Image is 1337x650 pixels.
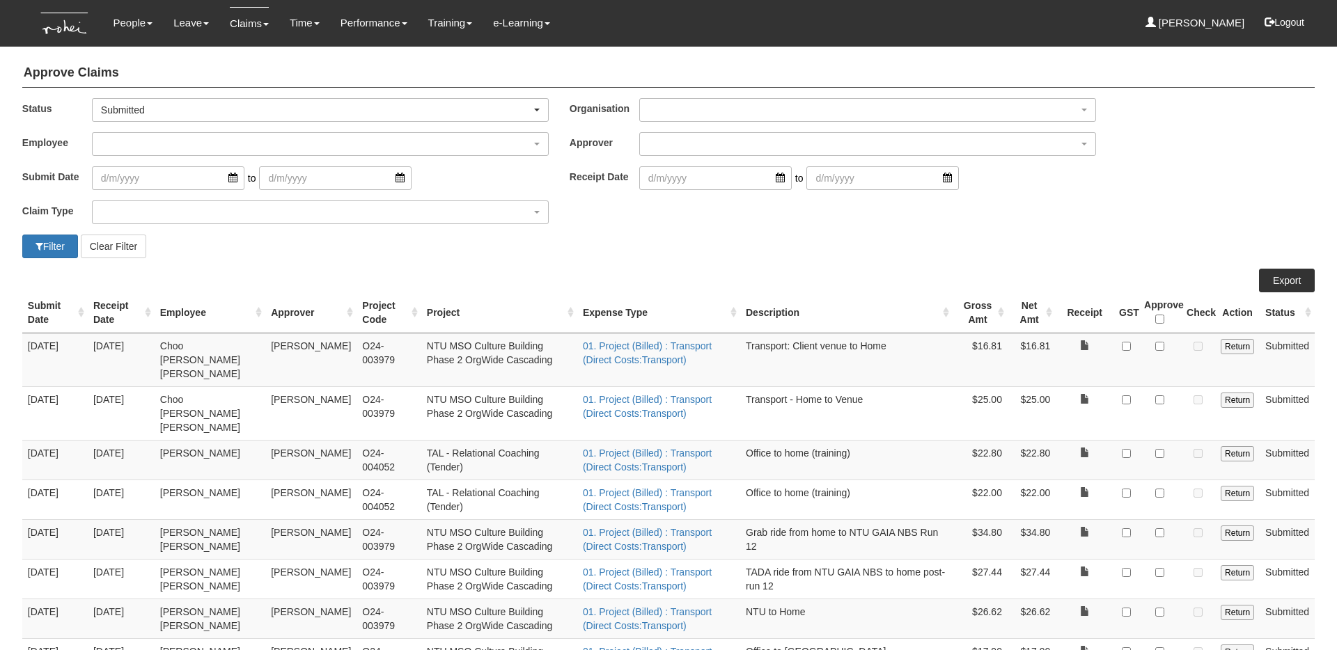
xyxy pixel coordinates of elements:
[113,7,153,39] a: People
[953,479,1008,519] td: $22.00
[740,479,953,519] td: Office to home (training)
[421,519,577,559] td: NTU MSO Culture Building Phase 2 OrgWide Cascading
[1221,339,1254,354] input: Return
[639,166,792,190] input: d/m/yyyy
[1146,7,1245,39] a: [PERSON_NAME]
[357,292,421,333] th: Project Code : activate to sort column ascending
[583,527,712,552] a: 01. Project (Billed) : Transport (Direct Costs:Transport)
[88,559,155,599] td: [DATE]
[155,559,265,599] td: [PERSON_NAME] [PERSON_NAME]
[265,559,357,599] td: [PERSON_NAME]
[1056,292,1113,333] th: Receipt
[570,166,639,187] label: Receipt Date
[155,599,265,638] td: [PERSON_NAME] [PERSON_NAME]
[1255,6,1314,39] button: Logout
[1008,479,1056,519] td: $22.00
[1181,292,1215,333] th: Check
[740,292,953,333] th: Description : activate to sort column ascending
[22,386,88,440] td: [DATE]
[740,386,953,440] td: Transport - Home to Venue
[22,292,88,333] th: Submit Date : activate to sort column ascending
[953,292,1008,333] th: Gross Amt : activate to sort column ascending
[155,519,265,559] td: [PERSON_NAME] [PERSON_NAME]
[740,440,953,479] td: Office to home (training)
[740,559,953,599] td: TADA ride from NTU GAIA NBS to home post-run 12
[740,519,953,559] td: Grab ride from home to NTU GAIA NBS Run 12
[81,235,146,258] button: Clear Filter
[583,566,712,592] a: 01. Project (Billed) : Transport (Direct Costs:Transport)
[421,333,577,386] td: NTU MSO Culture Building Phase 2 OrgWide Cascading
[357,479,421,519] td: O24-004052
[357,333,421,386] td: O24-003979
[22,59,1315,88] h4: Approve Claims
[1008,559,1056,599] td: $27.44
[357,519,421,559] td: O24-003979
[22,559,88,599] td: [DATE]
[493,7,550,39] a: e-Learning
[265,479,357,519] td: [PERSON_NAME]
[265,440,357,479] td: [PERSON_NAME]
[806,166,959,190] input: d/m/yyyy
[953,519,1008,559] td: $34.80
[88,440,155,479] td: [DATE]
[357,599,421,638] td: O24-003979
[1259,269,1315,292] a: Export
[22,440,88,479] td: [DATE]
[265,519,357,559] td: [PERSON_NAME]
[155,333,265,386] td: Choo [PERSON_NAME] [PERSON_NAME]
[1221,393,1254,408] input: Return
[22,599,88,638] td: [DATE]
[1113,292,1139,333] th: GST
[1221,525,1254,541] input: Return
[1008,333,1056,386] td: $16.81
[1221,565,1254,580] input: Return
[265,292,357,333] th: Approver : activate to sort column ascending
[792,166,807,190] span: to
[88,599,155,638] td: [DATE]
[1260,386,1315,440] td: Submitted
[570,98,639,118] label: Organisation
[953,386,1008,440] td: $25.00
[244,166,260,190] span: to
[22,235,78,258] button: Filter
[740,333,953,386] td: Transport: Client venue to Home
[22,98,92,118] label: Status
[953,599,1008,638] td: $26.62
[428,7,473,39] a: Training
[953,333,1008,386] td: $16.81
[22,132,92,152] label: Employee
[357,559,421,599] td: O24-003979
[265,599,357,638] td: [PERSON_NAME]
[1260,599,1315,638] td: Submitted
[88,386,155,440] td: [DATE]
[101,103,531,117] div: Submitted
[583,487,712,512] a: 01. Project (Billed) : Transport (Direct Costs:Transport)
[1139,292,1181,333] th: Approve
[1260,519,1315,559] td: Submitted
[173,7,209,39] a: Leave
[22,166,92,187] label: Submit Date
[1221,605,1254,620] input: Return
[155,440,265,479] td: [PERSON_NAME]
[88,479,155,519] td: [DATE]
[290,7,320,39] a: Time
[570,132,639,152] label: Approver
[22,519,88,559] td: [DATE]
[577,292,740,333] th: Expense Type : activate to sort column ascending
[155,292,265,333] th: Employee : activate to sort column ascending
[1008,440,1056,479] td: $22.80
[583,606,712,631] a: 01. Project (Billed) : Transport (Direct Costs:Transport)
[92,166,244,190] input: d/m/yyyy
[583,340,712,365] a: 01. Project (Billed) : Transport (Direct Costs:Transport)
[357,386,421,440] td: O24-003979
[341,7,407,39] a: Performance
[421,292,577,333] th: Project : activate to sort column ascending
[230,7,269,40] a: Claims
[88,292,155,333] th: Receipt Date : activate to sort column ascending
[265,333,357,386] td: [PERSON_NAME]
[88,519,155,559] td: [DATE]
[583,447,712,473] a: 01. Project (Billed) : Transport (Direct Costs:Transport)
[1260,292,1315,333] th: Status : activate to sort column ascending
[1260,479,1315,519] td: Submitted
[1008,519,1056,559] td: $34.80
